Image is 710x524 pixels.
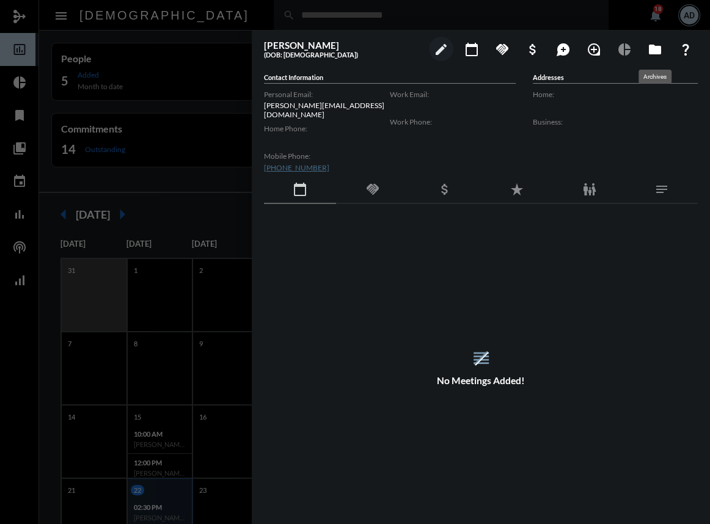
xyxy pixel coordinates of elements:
[264,151,390,161] label: Mobile Phone:
[264,101,390,119] p: [PERSON_NAME][EMAIL_ADDRESS][DOMAIN_NAME]
[648,42,662,57] mat-icon: folder
[612,37,637,61] button: Data Capturing Calculator
[673,37,698,61] button: What If?
[264,163,329,172] a: [PHONE_NUMBER]
[510,182,524,197] mat-icon: star_rate
[365,182,379,197] mat-icon: handshake
[264,51,423,59] h5: (DOB: [DEMOGRAPHIC_DATA])
[639,70,672,84] div: Archives
[521,37,545,61] button: Add Business
[264,375,698,386] h5: No Meetings Added!
[495,42,510,57] mat-icon: handshake
[582,37,606,61] button: Add Introduction
[390,90,516,99] label: Work Email:
[533,90,698,99] label: Home:
[464,42,479,57] mat-icon: calendar_today
[490,37,514,61] button: Add Commitment
[264,90,390,99] label: Personal Email:
[533,117,698,126] label: Business:
[525,42,540,57] mat-icon: attach_money
[293,182,307,197] mat-icon: calendar_today
[429,37,453,61] button: edit person
[556,42,571,57] mat-icon: maps_ugc
[264,40,423,51] h3: [PERSON_NAME]
[582,182,596,197] mat-icon: family_restroom
[587,42,601,57] mat-icon: loupe
[437,182,452,197] mat-icon: attach_money
[264,124,390,133] label: Home Phone:
[551,37,576,61] button: Add Mention
[390,117,516,126] label: Work Phone:
[459,37,484,61] button: Add meeting
[533,73,698,84] h5: Addresses
[678,42,693,57] mat-icon: question_mark
[617,42,632,57] mat-icon: pie_chart
[264,73,516,84] h5: Contact Information
[471,348,491,368] mat-icon: reorder
[643,37,667,61] button: Archives
[434,42,448,57] mat-icon: edit
[654,182,669,197] mat-icon: notes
